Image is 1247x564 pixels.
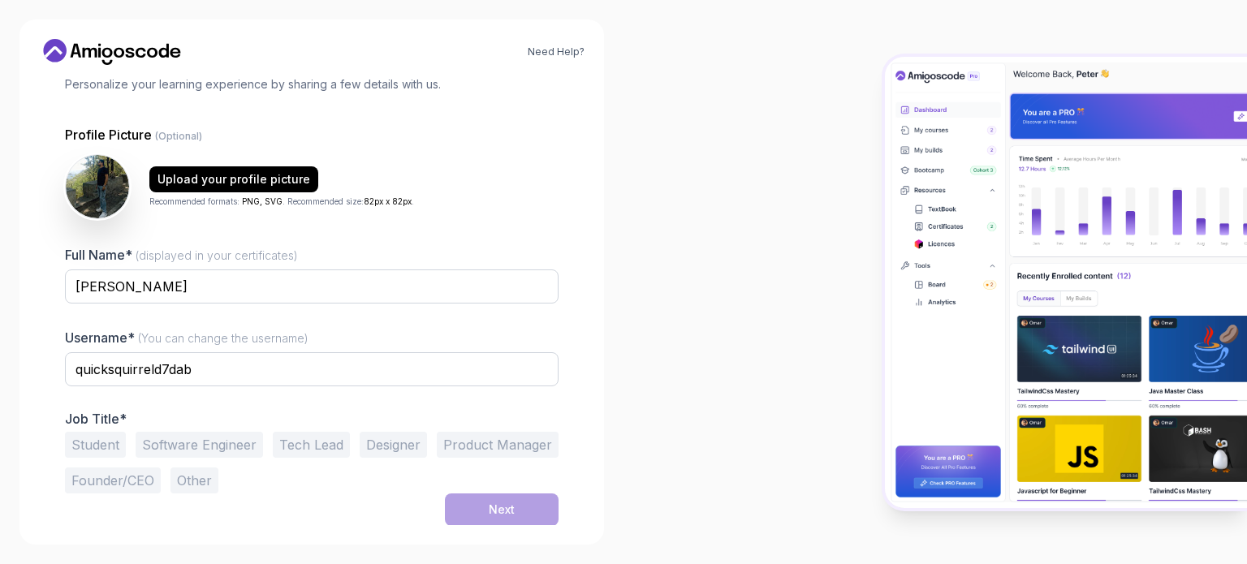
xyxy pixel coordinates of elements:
[149,196,414,208] p: Recommended formats: . Recommended size: .
[157,171,310,187] div: Upload your profile picture
[136,432,263,458] button: Software Engineer
[170,467,218,493] button: Other
[149,166,318,192] button: Upload your profile picture
[364,196,412,206] span: 82px x 82px
[138,331,309,345] span: (You can change the username)
[445,493,559,526] button: Next
[65,247,298,263] label: Full Name*
[39,39,185,65] a: Home link
[242,196,283,206] span: PNG, SVG
[65,352,559,386] input: Enter your Username
[360,432,427,458] button: Designer
[65,432,126,458] button: Student
[136,248,298,262] span: (displayed in your certificates)
[437,432,559,458] button: Product Manager
[528,45,585,58] a: Need Help?
[65,125,559,144] p: Profile Picture
[65,329,309,346] label: Username*
[65,269,559,304] input: Enter your Full Name
[489,502,515,518] div: Next
[273,432,350,458] button: Tech Lead
[65,467,161,493] button: Founder/CEO
[66,155,129,218] img: user profile image
[65,411,559,427] p: Job Title*
[155,130,202,142] span: (Optional)
[885,57,1247,508] img: Amigoscode Dashboard
[65,76,559,93] p: Personalize your learning experience by sharing a few details with us.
